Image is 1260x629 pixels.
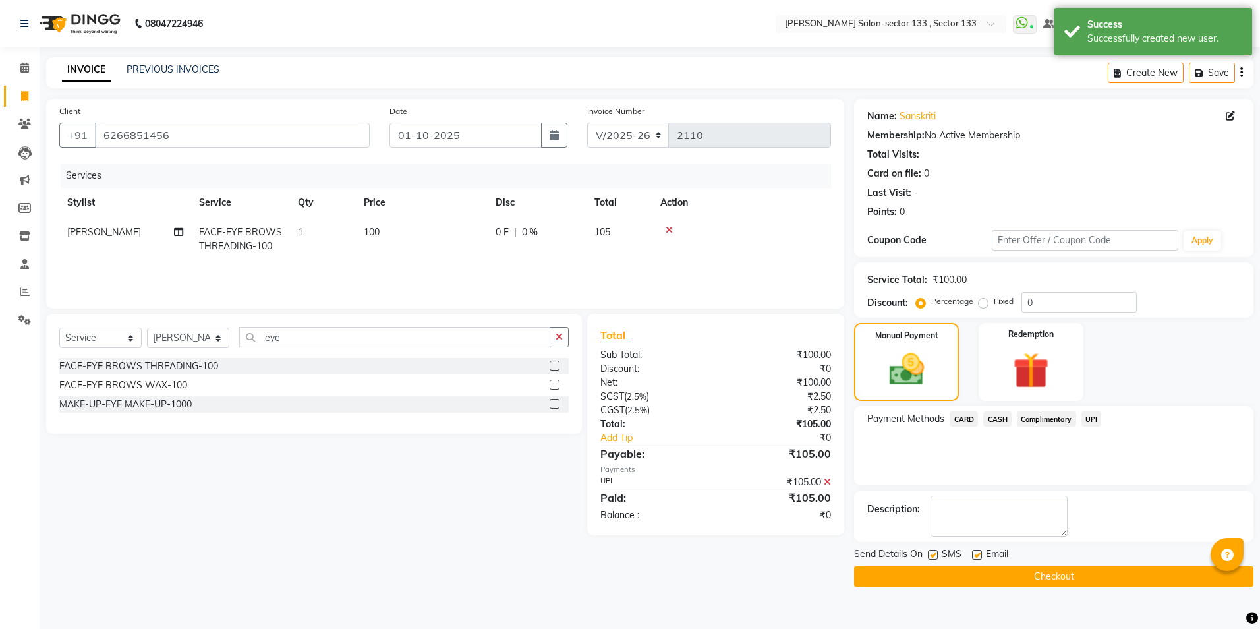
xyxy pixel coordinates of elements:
div: ( ) [590,390,716,404]
label: Date [389,105,407,117]
a: Add Tip [590,431,737,445]
div: ₹2.50 [716,404,841,417]
div: Services [61,164,841,188]
span: 2.5% [627,405,647,415]
a: INVOICE [62,58,111,82]
div: Description: [867,502,920,516]
div: ₹100.00 [716,376,841,390]
th: Qty [290,188,356,218]
div: FACE-EYE BROWS WAX-100 [59,378,187,392]
div: ( ) [590,404,716,417]
div: ₹2.50 [716,390,841,404]
input: Search or Scan [239,327,550,347]
span: Email [986,547,1008,564]
span: CASH [983,411,1012,427]
div: UPI [590,475,716,489]
div: Sub Total: [590,348,716,362]
div: Paid: [590,490,716,506]
div: 0 [924,167,929,181]
label: Percentage [931,295,973,307]
span: 100 [364,226,380,238]
a: PREVIOUS INVOICES [127,63,219,75]
div: 0 [900,205,905,219]
span: 105 [594,226,610,238]
button: Checkout [854,566,1253,587]
th: Action [652,188,831,218]
th: Total [587,188,652,218]
span: SMS [942,547,961,564]
div: Payments [600,464,832,475]
label: Client [59,105,80,117]
span: Total [600,328,631,342]
img: _cash.svg [878,349,935,390]
span: FACE-EYE BROWS THREADING-100 [199,226,282,252]
div: ₹100.00 [932,273,967,287]
div: ₹105.00 [716,417,841,431]
div: ₹105.00 [716,475,841,489]
label: Redemption [1008,328,1054,340]
span: UPI [1081,411,1102,427]
div: Coupon Code [867,233,992,247]
label: Invoice Number [587,105,644,117]
div: Card on file: [867,167,921,181]
th: Price [356,188,488,218]
b: 08047224946 [145,5,203,42]
span: | [514,225,517,239]
div: Total Visits: [867,148,919,162]
div: ₹0 [737,431,842,445]
input: Search by Name/Mobile/Email/Code [95,123,370,148]
div: Net: [590,376,716,390]
div: FACE-EYE BROWS THREADING-100 [59,359,218,373]
div: ₹105.00 [716,446,841,462]
div: Balance : [590,508,716,522]
div: Last Visit: [867,186,911,200]
div: ₹0 [716,362,841,376]
div: No Active Membership [867,129,1240,142]
div: Membership: [867,129,925,142]
div: Points: [867,205,897,219]
th: Service [191,188,290,218]
div: Discount: [867,296,908,310]
span: CARD [950,411,978,427]
input: Enter Offer / Coupon Code [992,230,1178,251]
span: Complimentary [1017,411,1076,427]
div: Discount: [590,362,716,376]
div: Service Total: [867,273,927,287]
div: Total: [590,417,716,431]
div: MAKE-UP-EYE MAKE-UP-1000 [59,398,192,411]
div: Success [1087,18,1242,32]
label: Fixed [994,295,1014,307]
span: [PERSON_NAME] [67,226,141,238]
span: Payment Methods [867,412,944,426]
span: Send Details On [854,547,923,564]
span: CGST [600,404,625,416]
div: ₹100.00 [716,348,841,362]
span: 0 F [496,225,509,239]
button: Apply [1184,231,1221,251]
div: Name: [867,109,897,123]
div: ₹0 [716,508,841,522]
span: 0 % [522,225,538,239]
span: SGST [600,390,624,402]
label: Manual Payment [875,330,938,342]
div: ₹105.00 [716,490,841,506]
button: Save [1189,63,1235,83]
div: Successfully created new user. [1087,32,1242,45]
button: +91 [59,123,96,148]
span: 2.5% [627,391,646,402]
a: Sanskriti [900,109,936,123]
th: Stylist [59,188,191,218]
img: logo [34,5,124,42]
img: _gift.svg [1002,348,1060,393]
button: Create New [1108,63,1184,83]
span: 1 [298,226,303,238]
div: Payable: [590,446,716,462]
th: Disc [488,188,587,218]
div: - [914,186,918,200]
